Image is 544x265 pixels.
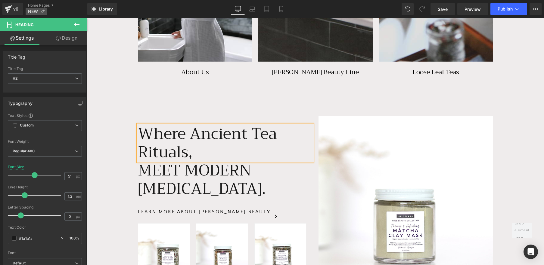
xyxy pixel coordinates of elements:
[99,6,113,12] span: Library
[20,123,34,128] b: Custom
[51,191,190,205] a: Learn more About [PERSON_NAME] Beauty.
[45,31,89,45] a: Design
[51,191,185,196] span: Learn more About [PERSON_NAME] Beauty.
[13,149,35,153] b: Regular 400
[8,225,82,230] div: Text Color
[51,139,179,184] span: MEET MODERN [MEDICAL_DATA].
[490,3,527,15] button: Publish
[51,50,165,59] h4: About Us
[28,3,87,8] a: Home Pages
[67,233,82,244] div: %
[8,165,24,169] div: Font Size
[465,6,481,12] span: Preview
[8,185,82,189] div: Line Height
[325,49,372,59] span: Loose Leaf Teas
[51,102,190,147] span: Where Ancient Tea Rituals,
[109,205,161,257] img: Purify Botanical Facial Steam
[8,97,33,106] div: Typography
[185,49,272,59] span: [PERSON_NAME] Beauty Line
[8,67,82,71] div: Title Tag
[2,3,23,15] a: v6
[12,5,20,13] div: v6
[8,251,82,255] div: Font
[498,7,513,11] span: Publish
[402,3,414,15] button: Undo
[13,76,18,81] b: H2
[167,205,219,257] img: Revitalize Botanical Tea Soak - 6oz
[260,3,274,15] a: Tablet
[416,3,428,15] button: Redo
[8,51,26,59] div: Title Tag
[76,174,81,178] span: px
[457,3,488,15] a: Preview
[530,3,542,15] button: More
[274,3,288,15] a: Mobile
[8,205,82,209] div: Letter Spacing
[15,22,34,27] span: Heading
[76,194,81,198] span: em
[231,3,245,15] a: Desktop
[87,3,117,15] a: New Library
[438,6,448,12] span: Save
[19,235,58,242] input: Color
[245,3,260,15] a: Laptop
[28,9,38,14] span: NEW
[76,215,81,218] span: px
[51,205,103,257] img: Mint Rose Botanical Tea Soak - 12oz
[8,139,82,144] div: Font Weight
[524,245,538,259] div: Open Intercom Messenger
[8,113,82,118] div: Text Styles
